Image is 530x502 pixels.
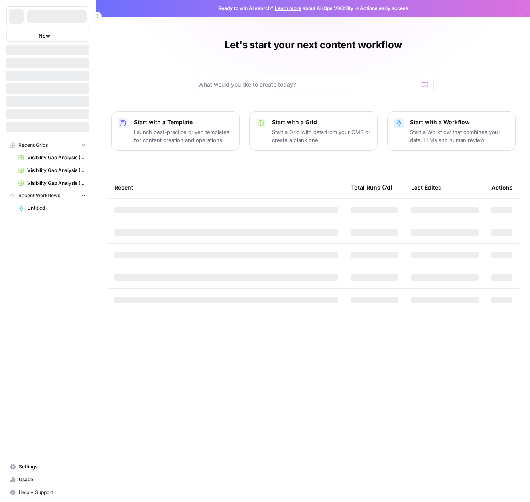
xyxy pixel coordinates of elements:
input: What would you like to create today? [198,81,419,89]
button: Start with a WorkflowStart a Workflow that combines your data, LLMs and human review [387,111,516,151]
span: Visibility Gap Analysis (15) [27,180,86,187]
div: Actions [491,176,513,198]
a: Visibility Gap Analysis (16) [15,164,89,177]
div: Last Edited [411,176,442,198]
span: Visibility Gap Analysis (16) [27,167,86,174]
button: New [6,30,89,42]
span: Actions early access [360,5,408,12]
span: Untitled [27,204,86,212]
button: Start with a TemplateLaunch best-practice driven templates for content creation and operations [111,111,240,151]
div: Total Runs (7d) [351,176,392,198]
span: Usage [19,476,86,483]
button: Recent Workflows [6,190,89,202]
span: Settings [19,463,86,470]
p: Start with a Template [134,118,233,126]
div: Recent [114,176,338,198]
button: Recent Grids [6,139,89,151]
p: Start with a Grid [272,118,371,126]
p: Launch best-practice driven templates for content creation and operations [134,128,233,144]
h1: Let's start your next content workflow [225,38,402,51]
span: Help + Support [19,489,86,496]
button: Start with a GridStart a Grid with data from your CMS or create a blank one [249,111,378,151]
a: Visibility Gap Analysis (17) [15,151,89,164]
a: Settings [6,460,89,473]
span: Visibility Gap Analysis (17) [27,154,86,161]
p: Start a Grid with data from your CMS or create a blank one [272,128,371,144]
span: Recent Grids [18,142,48,149]
a: Visibility Gap Analysis (15) [15,177,89,190]
a: Usage [6,473,89,486]
a: Untitled [15,202,89,215]
p: Start with a Workflow [410,118,509,126]
button: Help + Support [6,486,89,499]
a: Learn more [275,5,301,11]
span: New [39,32,50,40]
span: Recent Workflows [18,192,60,199]
span: Ready to win AI search? about AirOps Visibility [218,5,353,12]
p: Start a Workflow that combines your data, LLMs and human review [410,128,509,144]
